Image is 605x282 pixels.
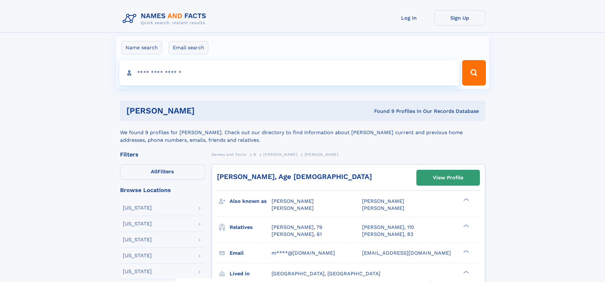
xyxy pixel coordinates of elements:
a: Log In [384,10,434,26]
a: [PERSON_NAME], 110 [362,224,414,231]
img: Logo Names and Facts [120,10,212,27]
div: ❯ [462,198,469,202]
a: [PERSON_NAME], Age [DEMOGRAPHIC_DATA] [217,173,372,181]
label: Name search [121,41,162,54]
span: [EMAIL_ADDRESS][DOMAIN_NAME] [362,250,451,256]
span: B [253,152,256,157]
a: [PERSON_NAME], 83 [362,231,413,238]
h1: [PERSON_NAME] [126,107,285,115]
div: [US_STATE] [123,221,152,226]
a: Sign Up [434,10,485,26]
h3: Also known as [230,196,272,207]
span: [GEOGRAPHIC_DATA], [GEOGRAPHIC_DATA] [272,271,380,277]
label: Filters [120,164,205,180]
a: View Profile [417,170,480,185]
div: Browse Locations [120,187,205,193]
a: Names and Facts [212,150,246,158]
div: Filters [120,152,205,157]
div: ❯ [462,224,469,228]
div: [US_STATE] [123,253,152,258]
span: [PERSON_NAME] [263,152,297,157]
button: Search Button [462,60,486,86]
div: View Profile [433,170,463,185]
div: [US_STATE] [123,205,152,210]
input: search input [119,60,460,86]
div: Found 9 Profiles In Our Records Database [284,108,479,115]
a: [PERSON_NAME], 61 [272,231,322,238]
div: ❯ [462,249,469,253]
a: [PERSON_NAME], 79 [272,224,322,231]
span: [PERSON_NAME] [362,198,404,204]
div: We found 9 profiles for [PERSON_NAME]. Check out our directory to find information about [PERSON_... [120,121,485,144]
label: Email search [169,41,208,54]
span: [PERSON_NAME] [272,198,314,204]
h3: Relatives [230,222,272,233]
span: [PERSON_NAME] [305,152,339,157]
div: [US_STATE] [123,237,152,242]
a: B [253,150,256,158]
h3: Lived in [230,268,272,279]
span: All [151,169,158,175]
h3: Email [230,248,272,258]
span: [PERSON_NAME] [362,205,404,211]
div: ❯ [462,270,469,274]
div: [US_STATE] [123,269,152,274]
span: [PERSON_NAME] [272,205,314,211]
a: [PERSON_NAME] [263,150,297,158]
